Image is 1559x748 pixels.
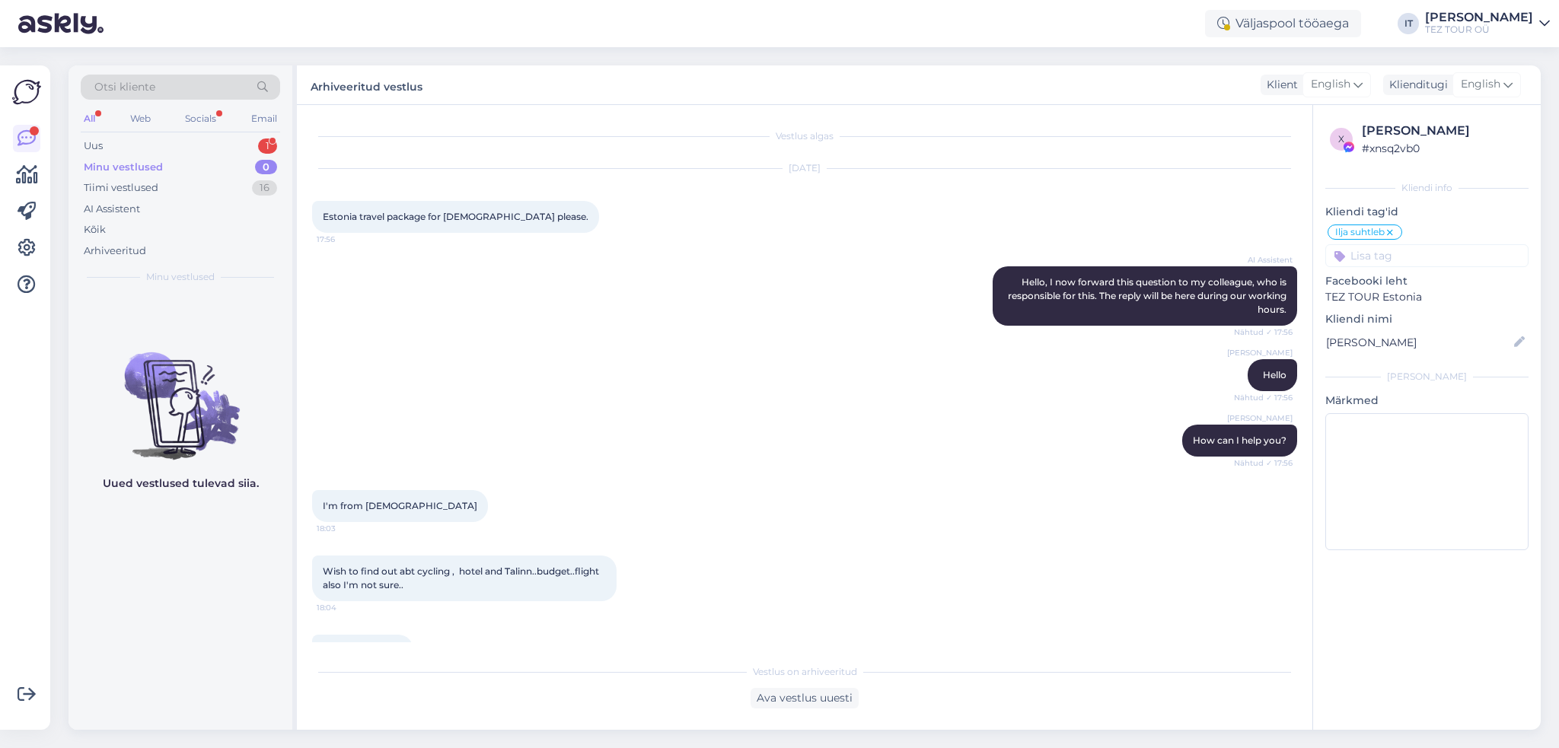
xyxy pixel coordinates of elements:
div: Arhiveeritud [84,243,146,259]
p: Uued vestlused tulevad siia. [103,476,259,492]
span: I'm from [DEMOGRAPHIC_DATA] [323,500,477,511]
div: Tiimi vestlused [84,180,158,196]
div: [DATE] [312,161,1297,175]
div: Klienditugi [1383,77,1448,93]
a: [PERSON_NAME]TEZ TOUR OÜ [1425,11,1550,36]
div: AI Assistent [84,202,140,217]
div: # xnsq2vb0 [1362,140,1524,157]
div: TEZ TOUR OÜ [1425,24,1533,36]
span: English [1461,76,1500,93]
span: Ilja suhtleb [1335,228,1385,237]
span: Estonia travel package for [DEMOGRAPHIC_DATA] please. [323,211,588,222]
div: [PERSON_NAME] [1425,11,1533,24]
span: Nähtud ✓ 17:56 [1234,326,1293,338]
span: [PERSON_NAME] [1227,347,1293,358]
input: Lisa nimi [1326,334,1511,351]
div: Klient [1261,77,1298,93]
input: Lisa tag [1325,244,1529,267]
span: AI Assistent [1235,254,1293,266]
p: TEZ TOUR Estonia [1325,289,1529,305]
span: Wish to find out abt cycling , hotel and Talinn..budget..flight also I'm not sure.. [323,565,601,590]
span: [PERSON_NAME] [1227,412,1293,424]
span: Otsi kliente [94,79,155,95]
div: [PERSON_NAME] [1325,370,1529,384]
div: Kliendi info [1325,181,1529,195]
p: Märkmed [1325,393,1529,409]
span: 17:56 [317,234,374,245]
span: 18:03 [317,523,374,534]
div: Web [127,109,154,129]
img: Askly Logo [12,78,41,107]
div: IT [1398,13,1419,34]
span: x [1338,133,1344,145]
div: 1 [258,138,277,154]
img: No chats [69,325,292,462]
p: Facebooki leht [1325,273,1529,289]
span: Vestlus on arhiveeritud [753,665,857,679]
span: Minu vestlused [146,270,215,284]
span: English [1311,76,1350,93]
span: 18:04 [317,602,374,613]
div: Ava vestlus uuesti [751,688,859,708]
label: Arhiveeritud vestlus [311,75,422,95]
span: How can I help you? [1193,434,1286,446]
div: 0 [255,160,277,175]
div: Minu vestlused [84,160,163,175]
span: Nähtud ✓ 17:56 [1234,392,1293,403]
p: Kliendi tag'id [1325,204,1529,220]
div: Socials [182,109,219,129]
div: Kõik [84,222,106,237]
p: Kliendi nimi [1325,311,1529,327]
div: Vestlus algas [312,129,1297,143]
span: Hello [1263,369,1286,380]
div: Uus [84,138,103,154]
div: Väljaspool tööaega [1205,10,1361,37]
div: Email [248,109,280,129]
div: All [81,109,98,129]
div: [PERSON_NAME] [1362,122,1524,140]
span: Hello, I now forward this question to my colleague, who is responsible for this. The reply will b... [1008,276,1289,315]
div: 16 [252,180,277,196]
span: Nähtud ✓ 17:56 [1234,457,1293,469]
